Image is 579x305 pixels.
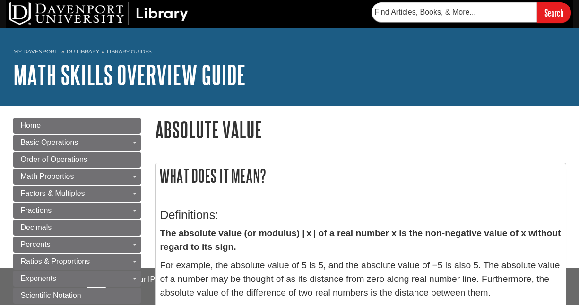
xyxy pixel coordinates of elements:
[372,2,571,23] form: Searches DU Library's articles, books, and more
[13,169,141,185] a: Math Properties
[13,271,141,287] a: Exponents
[13,135,141,151] a: Basic Operations
[67,48,99,55] a: DU Library
[21,172,74,180] span: Math Properties
[13,186,141,202] a: Factors & Multiples
[21,274,57,282] span: Exponents
[21,138,78,146] span: Basic Operations
[21,291,81,299] span: Scientific Notation
[13,237,141,253] a: Percents
[13,152,141,168] a: Order of Operations
[13,48,57,56] a: My Davenport
[21,240,51,248] span: Percents
[13,45,566,60] nav: breadcrumb
[372,2,537,22] input: Find Articles, Books, & More...
[160,259,561,299] p: For example, the absolute value of 5 is 5, and the absolute value of −5 is also 5. The absolute v...
[21,121,41,129] span: Home
[160,208,561,222] h3: Definitions:
[21,223,52,231] span: Decimals
[155,118,566,142] h1: Absolute Value
[13,118,141,134] a: Home
[21,155,87,163] span: Order of Operations
[13,254,141,270] a: Ratios & Proportions
[9,2,188,25] img: DU Library
[160,228,561,252] strong: The absolute value (or modulus) | x | of a real number x is the non-negative value of x without r...
[13,60,246,89] a: Math Skills Overview Guide
[156,163,566,188] h2: What does it mean?
[21,206,52,214] span: Fractions
[537,2,571,23] input: Search
[13,220,141,236] a: Decimals
[21,189,85,197] span: Factors & Multiples
[13,203,141,219] a: Fractions
[107,48,152,55] a: Library Guides
[21,257,90,265] span: Ratios & Proportions
[13,288,141,304] a: Scientific Notation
